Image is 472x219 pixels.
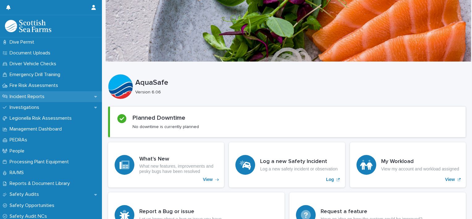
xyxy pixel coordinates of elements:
p: People [7,148,29,154]
p: Version 6.06 [135,90,461,95]
p: View [445,177,455,182]
p: AquaSafe [135,78,463,87]
img: bPIBxiqnSb2ggTQWdOVV [5,20,51,32]
p: Legionella Risk Assessments [7,115,77,121]
h3: Request a feature [321,208,422,215]
p: RA/MS [7,170,29,176]
a: Log [229,142,345,187]
p: Management Dashboard [7,126,67,132]
h3: Report a Bug or issue [139,208,221,215]
p: View my account and workload assigned [381,166,459,172]
p: Emergency Drill Training [7,72,65,78]
p: Driver Vehicle Checks [7,61,61,67]
a: View [108,142,224,187]
p: Fire Risk Assessments [7,83,63,88]
p: What new features, improvements and pesky bugs have been resolved [139,164,217,174]
h3: Log a new Safety Incident [260,158,338,165]
p: No downtime is currently planned [133,124,199,130]
p: Document Uploads [7,50,55,56]
h3: What's New [139,156,217,163]
p: Investigations [7,105,44,110]
p: PEDRAs [7,137,32,143]
h2: Planned Downtime [133,114,185,122]
p: Processing Plant Equipment [7,159,74,165]
p: Incident Reports [7,94,49,100]
p: Safety Opportunities [7,203,59,208]
p: Dive Permit [7,39,39,45]
h3: My Workload [381,158,459,165]
p: Reports & Document Library [7,181,75,187]
p: Log a new safety incident or observation [260,166,338,172]
p: View [203,177,213,182]
p: Log [326,177,334,182]
a: View [350,142,466,187]
p: Safety Audits [7,191,44,197]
